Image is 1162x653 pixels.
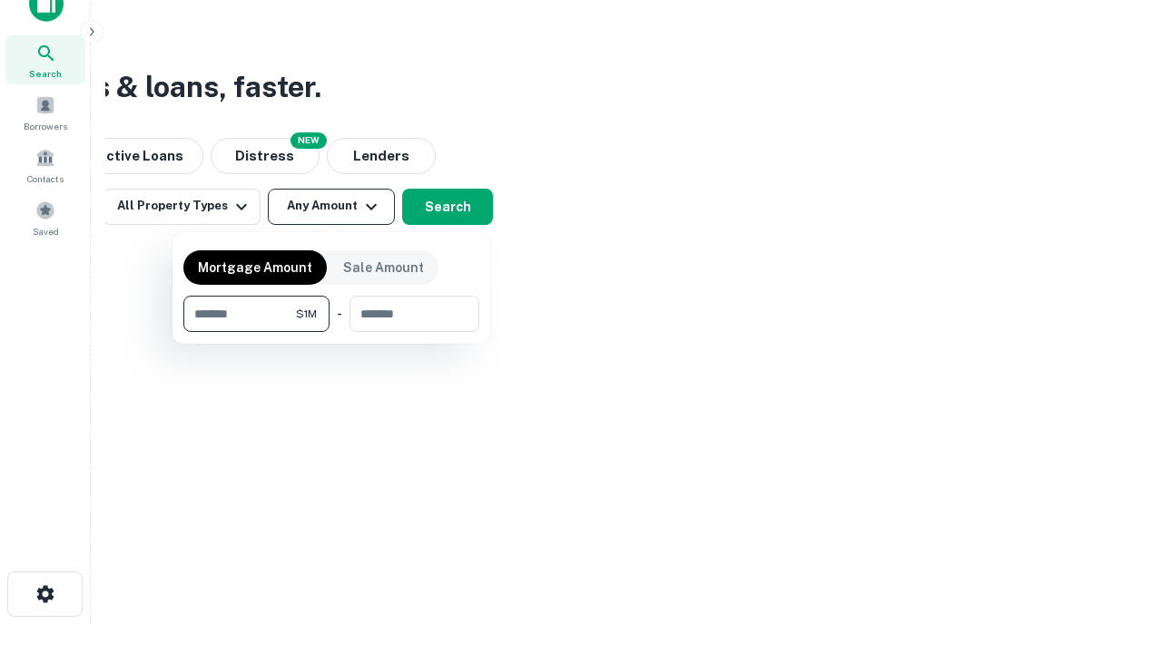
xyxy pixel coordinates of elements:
[337,296,342,332] div: -
[296,306,317,322] span: $1M
[1071,508,1162,595] iframe: Chat Widget
[343,258,424,278] p: Sale Amount
[198,258,312,278] p: Mortgage Amount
